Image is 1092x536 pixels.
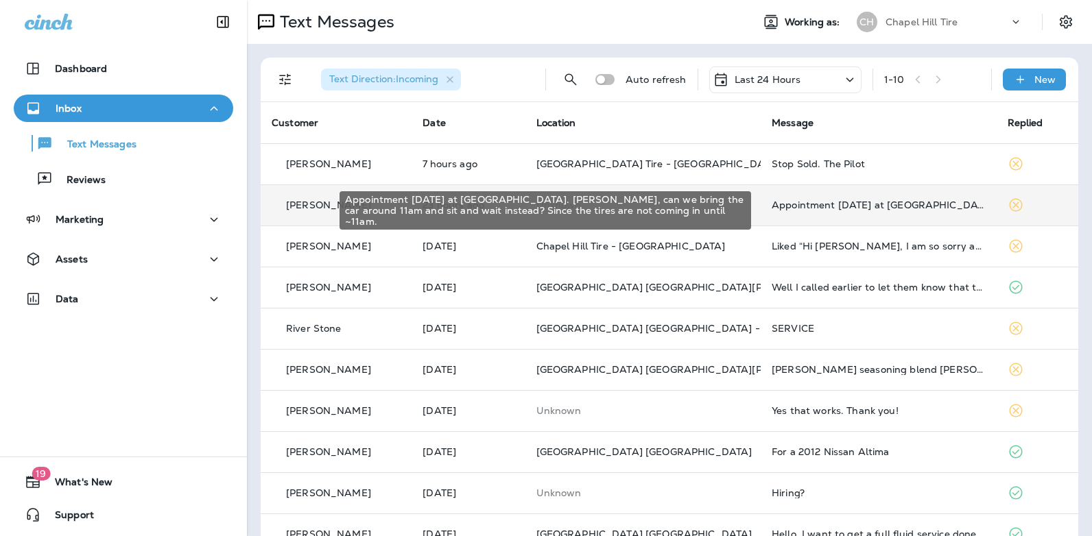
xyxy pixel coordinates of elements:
[54,138,136,151] p: Text Messages
[536,117,576,129] span: Location
[423,117,446,129] span: Date
[772,282,986,293] div: Well I called earlier to let them know that the ingine light went off, so I canceled it until it ...
[1034,74,1056,85] p: New
[626,74,687,85] p: Auto refresh
[14,206,233,233] button: Marketing
[772,199,986,210] div: Appointment Monday Aug 19th at North Chatham. Justin, can we bring the car around 11am and sit an...
[56,214,104,225] p: Marketing
[536,281,838,293] span: [GEOGRAPHIC_DATA] [GEOGRAPHIC_DATA][PERSON_NAME]
[1054,10,1078,34] button: Settings
[772,405,986,416] div: Yes that works. Thank you!
[56,293,79,304] p: Data
[536,240,726,252] span: Chapel Hill Tire - [GEOGRAPHIC_DATA]
[772,241,986,252] div: Liked “Hi Matt, I am so sorry about this. We are tweaking our new system so this shouldn't happen...
[536,446,752,458] span: [GEOGRAPHIC_DATA] [GEOGRAPHIC_DATA]
[272,66,299,93] button: Filters
[14,501,233,528] button: Support
[286,241,371,252] p: [PERSON_NAME]
[772,364,986,375] div: Burris seasoning blend Chuck roast 2 Roma tomatoes Garlic Gluten free tortillas
[423,241,514,252] p: Aug 15, 2025 04:08 PM
[329,73,438,85] span: Text Direction : Incoming
[536,158,781,170] span: [GEOGRAPHIC_DATA] Tire - [GEOGRAPHIC_DATA]
[14,129,233,158] button: Text Messages
[286,446,371,457] p: [PERSON_NAME]
[53,174,106,187] p: Reviews
[321,69,461,90] div: Text Direction:Incoming
[857,12,877,32] div: CH
[32,467,50,480] span: 19
[423,487,514,498] p: Aug 15, 2025 05:58 AM
[772,487,986,498] div: Hiring?
[1008,117,1043,129] span: Replied
[56,103,82,114] p: Inbox
[56,254,88,265] p: Assets
[14,285,233,313] button: Data
[886,16,958,27] p: Chapel Hill Tire
[55,63,107,74] p: Dashboard
[286,199,371,210] p: [PERSON_NAME]
[286,364,371,375] p: [PERSON_NAME]
[423,446,514,457] p: Aug 15, 2025 10:55 AM
[423,158,514,169] p: Aug 16, 2025 09:06 AM
[14,95,233,122] button: Inbox
[423,364,514,375] p: Aug 15, 2025 11:46 AM
[286,323,342,334] p: River Stone
[536,487,750,498] p: This customer does not have a last location and the phone number they messaged is not assigned to...
[536,322,870,334] span: [GEOGRAPHIC_DATA] [GEOGRAPHIC_DATA] - [GEOGRAPHIC_DATA]
[735,74,801,85] p: Last 24 Hours
[272,117,318,129] span: Customer
[557,66,584,93] button: Search Messages
[536,363,838,376] span: [GEOGRAPHIC_DATA] [GEOGRAPHIC_DATA][PERSON_NAME]
[41,476,112,493] span: What's New
[423,405,514,416] p: Aug 15, 2025 10:55 AM
[785,16,843,28] span: Working as:
[772,117,814,129] span: Message
[340,191,751,230] div: Appointment [DATE] at [GEOGRAPHIC_DATA]. [PERSON_NAME], can we bring the car around 11am and sit ...
[14,245,233,273] button: Assets
[286,158,371,169] p: [PERSON_NAME]
[423,323,514,334] p: Aug 15, 2025 11:55 AM
[286,282,371,293] p: [PERSON_NAME]
[14,165,233,193] button: Reviews
[884,74,905,85] div: 1 - 10
[772,158,986,169] div: Stop Sold. The Pilot
[536,405,750,416] p: This customer does not have a last location and the phone number they messaged is not assigned to...
[772,323,986,334] div: SERVICE
[274,12,394,32] p: Text Messages
[286,487,371,498] p: [PERSON_NAME]
[41,509,94,526] span: Support
[204,8,242,36] button: Collapse Sidebar
[423,282,514,293] p: Aug 15, 2025 01:23 PM
[14,55,233,82] button: Dashboard
[14,468,233,496] button: 19What's New
[286,405,371,416] p: [PERSON_NAME]
[772,446,986,457] div: For a 2012 Nissan Altima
